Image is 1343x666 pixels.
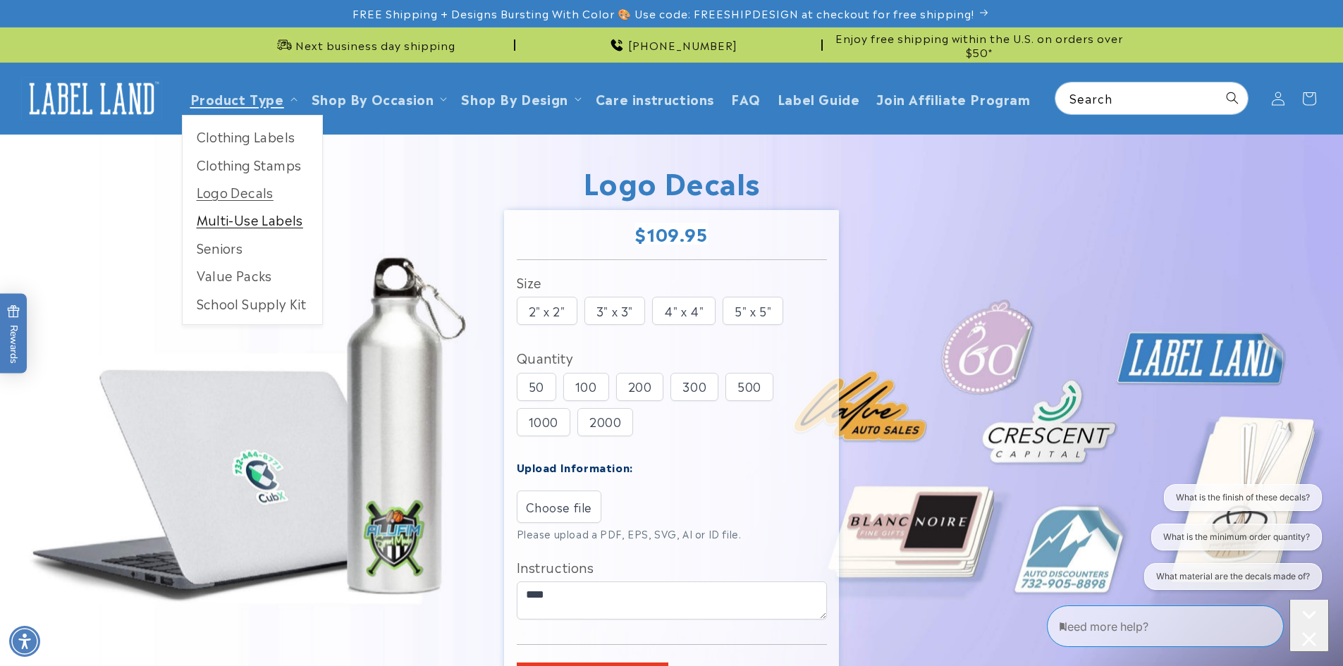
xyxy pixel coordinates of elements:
[182,82,303,115] summary: Product Type
[868,82,1038,115] a: Join Affiliate Program
[183,234,322,261] a: Seniors
[517,373,556,401] div: 50
[183,178,322,206] a: Logo Decals
[723,297,783,325] div: 5" x 5"
[517,555,827,578] label: Instructions
[670,373,718,401] div: 300
[517,297,577,325] div: 2" x 2"
[312,90,434,106] span: Shop By Occasion
[517,408,570,436] div: 1000
[526,498,593,515] span: Choose file
[190,89,284,108] a: Product Type
[517,526,827,541] div: Please upload a PDF, EPS, SVG, AI or ID file.
[828,27,1130,62] div: Announcement
[616,373,664,401] div: 200
[183,206,322,233] a: Multi-Use Labels
[183,123,322,150] a: Clothing Labels
[725,373,773,401] div: 500
[7,304,20,363] span: Rewards
[183,261,322,289] a: Value Packs
[21,77,162,121] img: Label Land
[828,31,1130,58] span: Enjoy free shipping within the U.S. on orders over $50*
[731,90,761,106] span: FAQ
[1135,484,1329,603] iframe: Gorgias live chat conversation starters
[876,90,1030,106] span: Join Affiliate Program
[769,82,869,115] a: Label Guide
[596,90,714,106] span: Care instructions
[517,271,827,293] div: Size
[9,626,40,657] div: Accessibility Menu
[352,6,974,20] span: FREE Shipping + Designs Bursting With Color 🎨 Use code: FREESHIPDESIGN at checkout for free shipp...
[1047,600,1329,652] iframe: Gorgias Floating Chat
[652,297,716,325] div: 4" x 4"
[214,27,515,62] div: Announcement
[453,82,587,115] summary: Shop By Design
[183,151,322,178] a: Clothing Stamps
[635,223,707,245] span: $109.95
[461,89,568,108] a: Shop By Design
[628,38,737,52] span: [PHONE_NUMBER]
[563,373,609,401] div: 100
[517,346,827,369] div: Quantity
[584,297,645,325] div: 3" x 3"
[16,71,168,125] a: Label Land
[295,38,455,52] span: Next business day shipping
[723,82,769,115] a: FAQ
[517,459,633,475] label: Upload Information:
[577,408,633,436] div: 2000
[521,27,823,62] div: Announcement
[183,290,322,317] a: School Supply Kit
[778,90,860,106] span: Label Guide
[303,82,453,115] summary: Shop By Occasion
[504,163,839,199] h1: Logo Decals
[587,82,723,115] a: Care instructions
[1217,82,1248,113] button: Search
